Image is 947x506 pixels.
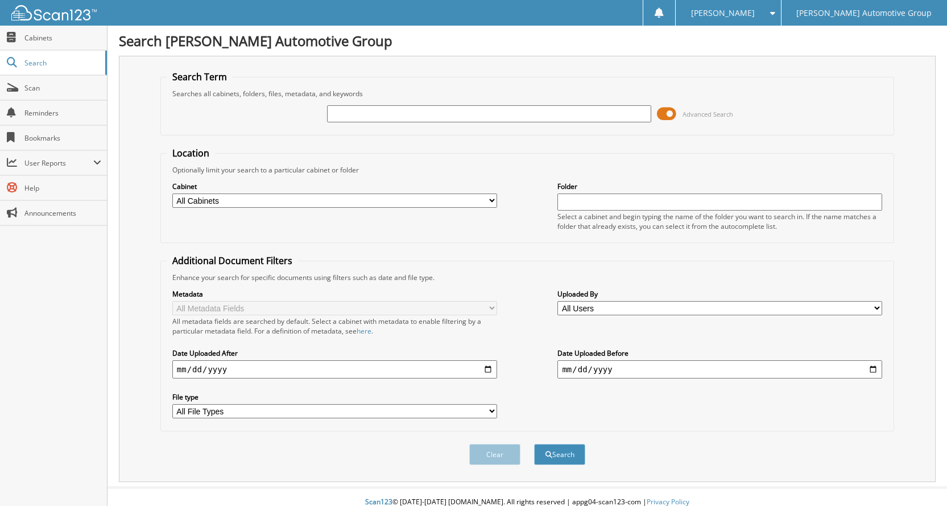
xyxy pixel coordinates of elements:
div: Searches all cabinets, folders, files, metadata, and keywords [167,89,888,98]
h1: Search [PERSON_NAME] Automotive Group [119,31,936,50]
label: File type [172,392,497,402]
input: start [172,360,497,379]
span: User Reports [24,158,93,168]
span: [PERSON_NAME] [691,10,755,17]
a: here [357,326,371,336]
legend: Additional Document Filters [167,254,298,267]
span: Help [24,183,101,193]
button: Clear [469,444,520,465]
button: Search [534,444,585,465]
img: scan123-logo-white.svg [11,5,97,20]
label: Date Uploaded After [172,348,497,358]
span: Advanced Search [683,110,733,118]
div: All metadata fields are searched by default. Select a cabinet with metadata to enable filtering b... [172,316,497,336]
label: Uploaded By [557,289,882,299]
span: Reminders [24,108,101,118]
label: Metadata [172,289,497,299]
label: Date Uploaded Before [557,348,882,358]
label: Folder [557,182,882,191]
div: Optionally limit your search to a particular cabinet or folder [167,165,888,175]
span: Bookmarks [24,133,101,143]
div: Select a cabinet and begin typing the name of the folder you want to search in. If the name match... [557,212,882,231]
input: end [557,360,882,379]
label: Cabinet [172,182,497,191]
span: Announcements [24,208,101,218]
div: Enhance your search for specific documents using filters such as date and file type. [167,273,888,282]
span: Cabinets [24,33,101,43]
span: Search [24,58,100,68]
legend: Search Term [167,71,233,83]
legend: Location [167,147,215,159]
span: [PERSON_NAME] Automotive Group [796,10,932,17]
span: Scan [24,83,101,93]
